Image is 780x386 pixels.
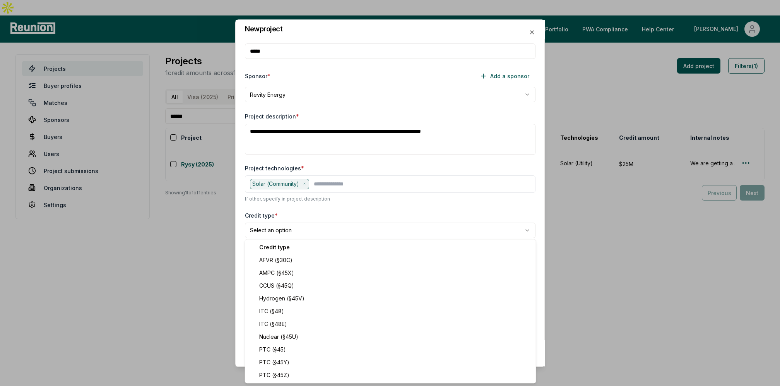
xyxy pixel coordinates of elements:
span: ITC (§48) [259,307,284,315]
div: Credit type [247,241,534,254]
span: PTC (§45Y) [259,358,289,366]
span: PTC (§45) [259,345,286,353]
span: AMPC (§45X) [259,269,294,277]
span: Nuclear (§45U) [259,333,298,341]
span: PTC (§45Z) [259,371,289,379]
span: AFVR (§30C) [259,256,292,264]
span: CCUS (§45Q) [259,281,294,290]
span: ITC (§48E) [259,320,287,328]
span: Hydrogen (§45V) [259,294,304,302]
